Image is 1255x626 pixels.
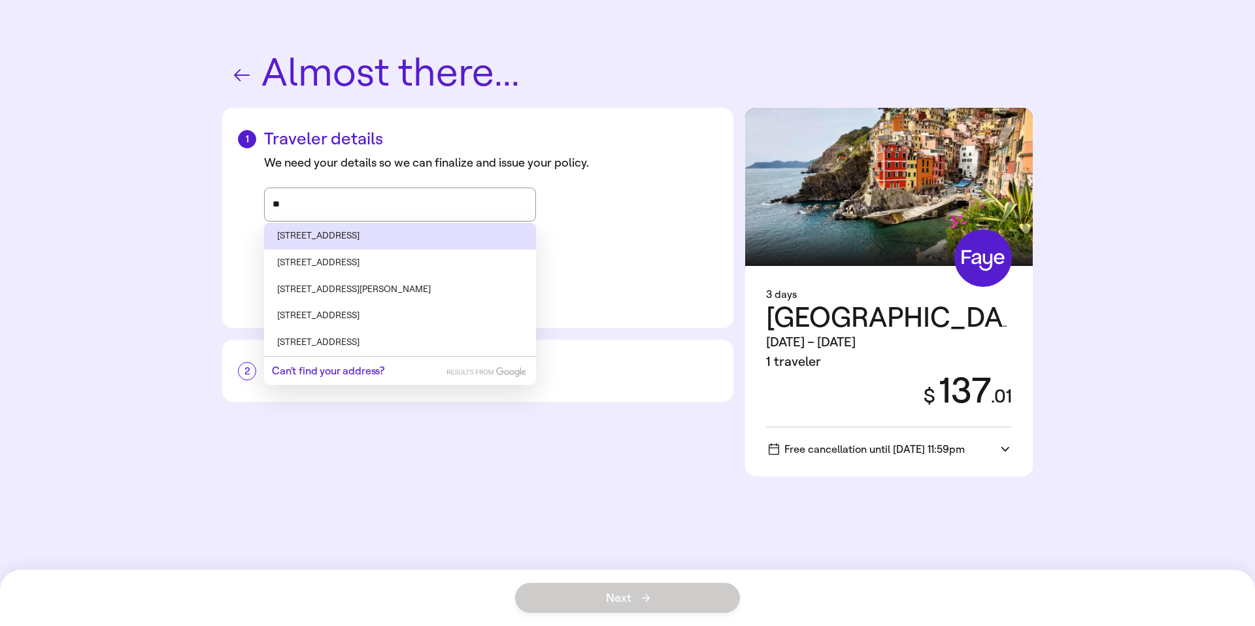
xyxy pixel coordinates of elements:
li: [STREET_ADDRESS][PERSON_NAME] [264,276,536,303]
input: Street address, city, state [273,195,527,214]
div: We need your details so we can finalize and issue your policy. [264,154,718,172]
h1: Almost there... [222,52,1033,95]
div: 3 days [766,287,1012,303]
span: . 01 [991,386,1012,407]
li: [STREET_ADDRESS] [264,250,536,276]
button: Next [515,583,740,613]
div: 1 traveler [766,352,1012,372]
span: Free cancellation until [DATE] 11:59pm [769,443,965,455]
h2: Traveler details [238,129,718,149]
span: $ [924,384,935,408]
div: 137 [908,372,1012,410]
span: Next [606,592,650,604]
span: [GEOGRAPHIC_DATA] [766,301,1041,334]
h2: Payment details [238,361,718,381]
li: [STREET_ADDRESS] [264,303,536,329]
button: Can't find your address? [272,365,384,377]
div: [DATE] – [DATE] [766,333,1012,352]
li: [STREET_ADDRESS] [264,223,536,250]
li: [STREET_ADDRESS] [264,329,536,357]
